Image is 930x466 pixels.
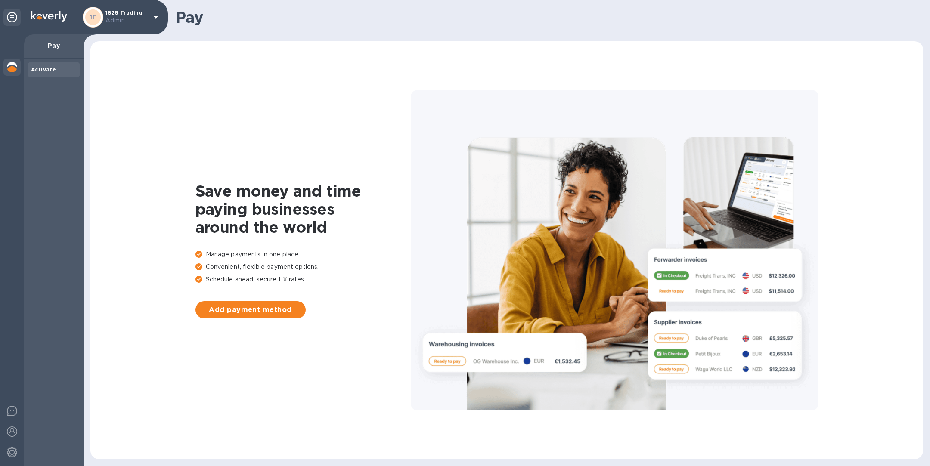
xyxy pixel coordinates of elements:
h1: Save money and time paying businesses around the world [195,182,411,236]
h1: Pay [176,8,916,26]
p: Manage payments in one place. [195,250,411,259]
span: Add payment method [202,305,299,315]
p: 1826 Trading [105,10,149,25]
p: Convenient, flexible payment options. [195,262,411,272]
img: Logo [31,11,67,22]
b: 1T [90,14,96,20]
div: Unpin categories [3,9,21,26]
p: Pay [31,41,77,50]
b: Activate [31,66,56,73]
button: Add payment method [195,301,306,318]
p: Schedule ahead, secure FX rates. [195,275,411,284]
p: Admin [105,16,149,25]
